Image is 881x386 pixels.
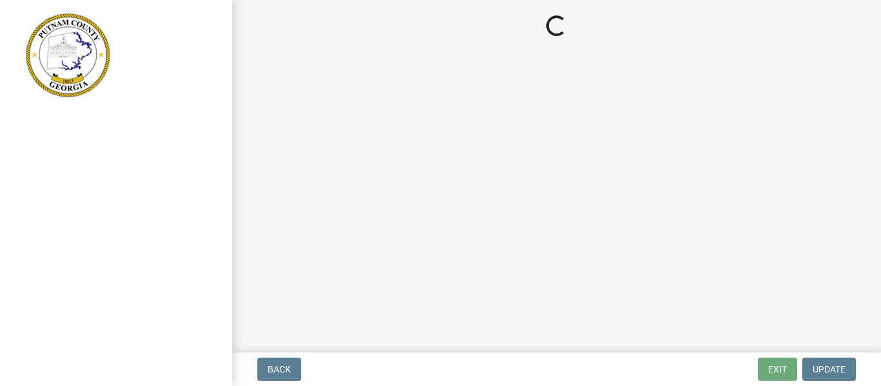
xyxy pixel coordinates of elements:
[813,364,846,374] span: Update
[257,358,301,381] button: Back
[268,364,291,374] span: Back
[758,358,797,381] button: Exit
[26,14,110,97] img: Putnam County, Georgia
[802,358,856,381] button: Update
